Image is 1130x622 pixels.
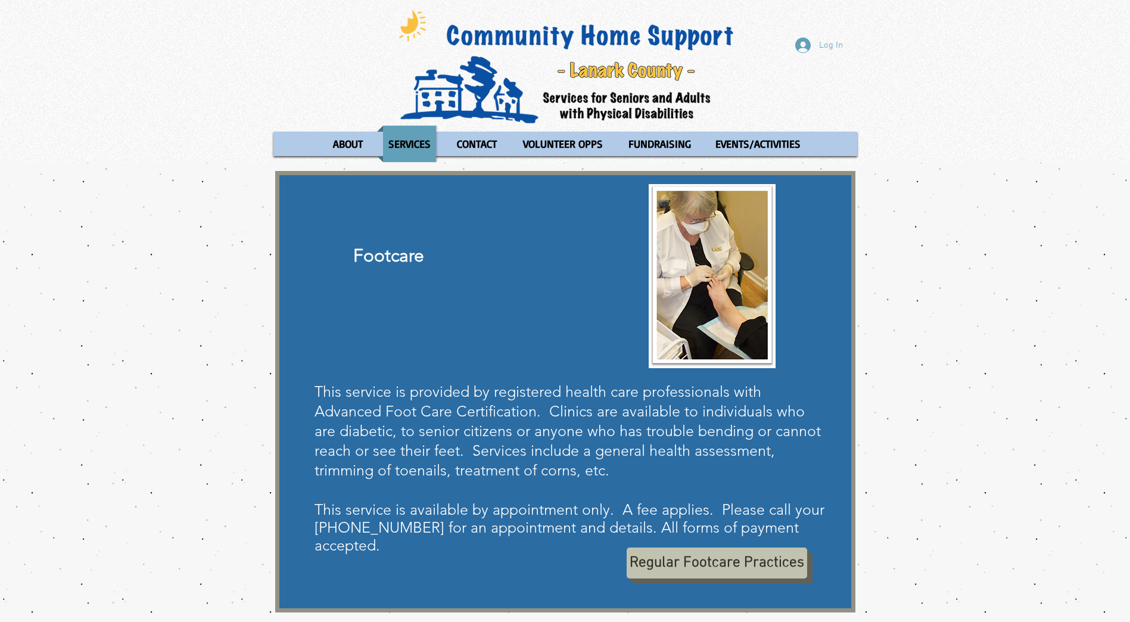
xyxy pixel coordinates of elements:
p: CONTACT [452,126,502,162]
a: EVENTS/ACTIVITIES [704,126,812,162]
span: This service is provided by registered health care professionals with Advanced Foot Care Certific... [315,382,821,479]
a: Regular Footcare Practices [627,548,807,579]
span: Footcare [353,245,424,266]
a: SERVICES [377,126,442,162]
span: This service is available by appointment only. A fee applies. Please call your [PHONE_NUMBER] for... [315,500,824,554]
nav: Site [273,126,857,162]
button: Log In [787,34,851,57]
p: EVENTS/ACTIVITIES [710,126,806,162]
p: FUNDRAISING [623,126,696,162]
p: SERVICES [383,126,436,162]
p: VOLUNTEER OPPS [518,126,608,162]
p: ABOUT [328,126,368,162]
a: ABOUT [321,126,374,162]
a: CONTACT [445,126,509,162]
a: VOLUNTEER OPPS [512,126,614,162]
img: FC Nurse.jpg [649,184,776,368]
span: Regular Footcare Practices [630,553,804,574]
span: Log In [815,39,847,52]
a: FUNDRAISING [617,126,701,162]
